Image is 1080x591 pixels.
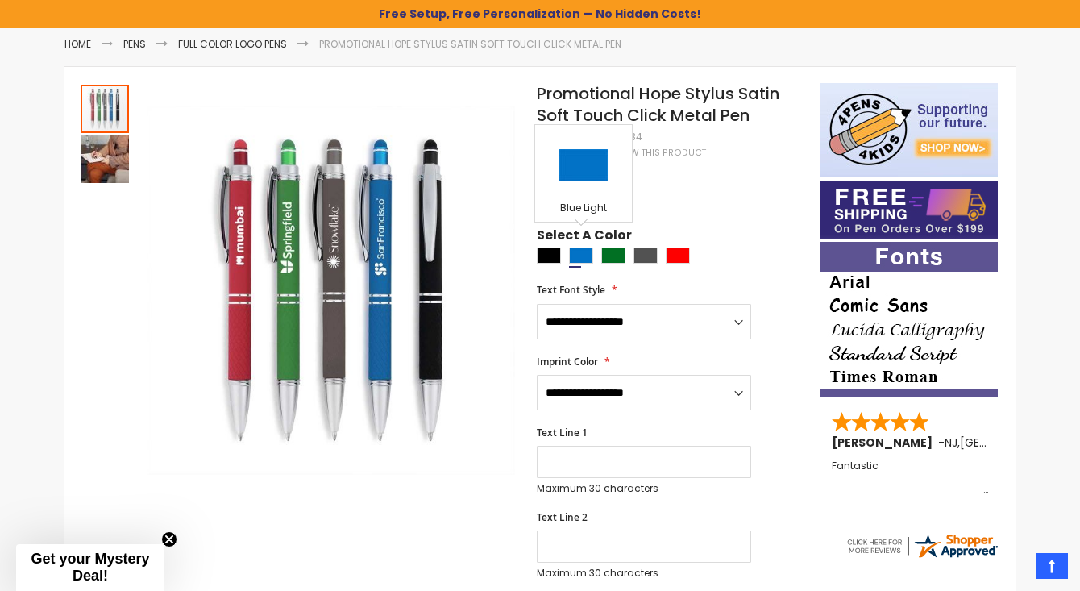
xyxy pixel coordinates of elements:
span: NJ [945,435,957,451]
a: Pens [123,37,146,51]
span: Text Line 2 [537,510,588,524]
div: Green [601,248,625,264]
img: 4pens 4 kids [820,83,998,177]
a: Be the first to review this product [537,147,706,159]
span: Promotional Hope Stylus Satin Soft Touch Click Metal Pen [537,82,779,127]
span: Get your Mystery Deal! [31,551,149,584]
img: font-personalization-examples [820,242,998,397]
div: Black [537,248,561,264]
img: Promotional Hope Stylus Satin Soft Touch Click Metal Pen [81,135,129,183]
a: Home [64,37,91,51]
img: Free shipping on orders over $199 [820,181,998,239]
div: Get your Mystery Deal!Close teaser [16,544,164,591]
span: [PERSON_NAME] [832,435,938,451]
a: 4pens.com certificate URL [845,550,999,564]
div: Promotional Hope Stylus Satin Soft Touch Click Metal Pen [81,83,131,133]
img: 4pens.com widget logo [845,531,999,560]
span: Text Line 1 [537,426,588,439]
span: Text Font Style [537,283,605,297]
div: Fantastic [832,460,988,495]
div: Promotional Hope Stylus Satin Soft Touch Click Metal Pen [81,133,129,183]
span: [GEOGRAPHIC_DATA] [960,435,1078,451]
span: Select A Color [537,227,632,248]
li: Promotional Hope Stylus Satin Soft Touch Click Metal Pen [319,38,621,51]
p: Maximum 30 characters [537,567,751,580]
a: Full Color Logo Pens [178,37,287,51]
span: - , [938,435,1078,451]
button: Close teaser [161,531,177,547]
div: Red [666,248,690,264]
span: Imprint Color [537,355,598,368]
p: Maximum 30 characters [537,482,751,495]
div: Blue Light [539,202,628,218]
div: Gunmetal [633,248,658,264]
a: Top [1036,553,1068,579]
div: Blue Light [569,248,593,264]
img: Promotional Hope Stylus Satin Soft Touch Click Metal Pen [147,106,515,475]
